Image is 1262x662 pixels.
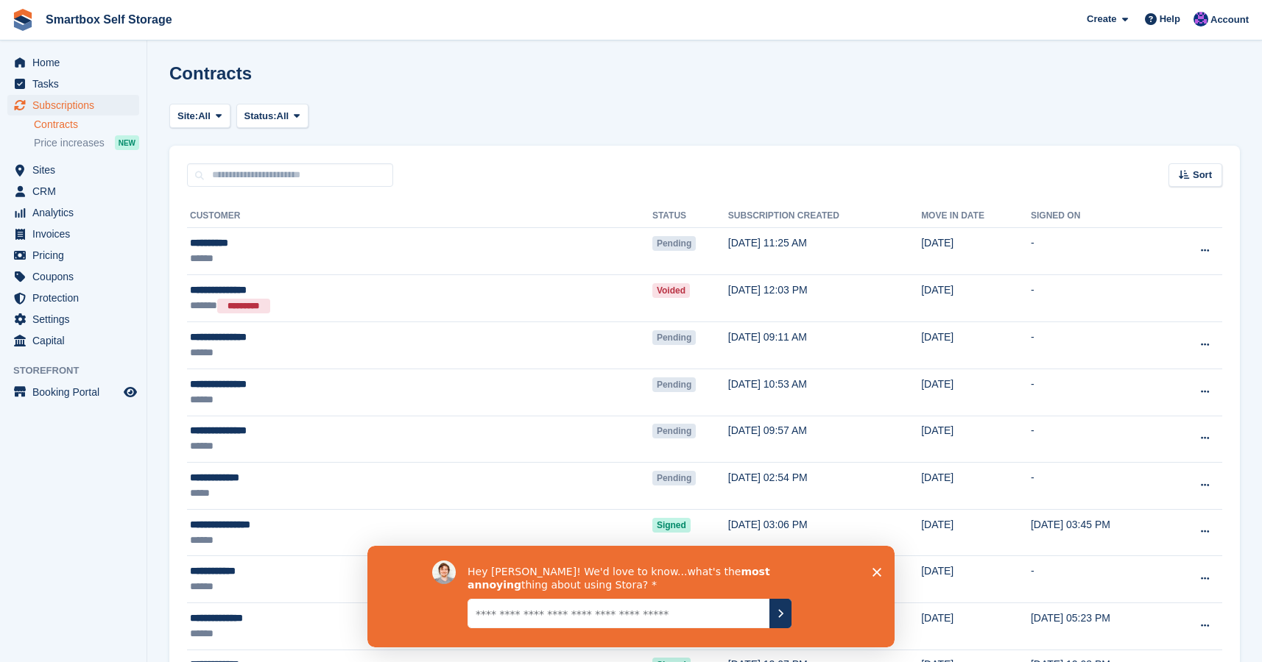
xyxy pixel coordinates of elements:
span: Protection [32,288,121,308]
td: [DATE] 05:23 PM [1031,602,1168,649]
td: [DATE] 09:11 AM [728,322,921,369]
th: Customer [187,204,652,228]
a: menu [7,245,139,266]
a: menu [7,309,139,330]
span: Pending [652,236,696,251]
div: NEW [115,135,139,150]
td: [DATE] [921,463,1031,510]
img: stora-icon-8386f47178a22dfd0bd8f6a31ec36ba5ce8667c1dd55bd0f319d3a0aa187defe.svg [12,9,34,31]
a: Contracts [34,118,139,132]
td: - [1031,228,1168,275]
a: menu [7,52,139,73]
a: menu [7,181,139,202]
td: - [1031,463,1168,510]
th: Status [652,204,728,228]
span: Pending [652,377,696,392]
iframe: Survey by David from Stora [367,546,895,647]
button: Status: All [236,104,309,128]
button: Site: All [169,104,230,128]
h1: Contracts [169,63,252,83]
span: Create [1087,12,1116,26]
span: All [198,109,211,124]
a: menu [7,95,139,115]
a: Price increases NEW [34,135,139,151]
span: Voided [652,283,690,298]
td: [DATE] [921,322,1031,369]
td: [DATE] 09:57 AM [728,416,921,463]
span: Signed [652,518,691,533]
span: Pending [652,424,696,438]
th: Subscription created [728,204,921,228]
a: menu [7,160,139,180]
td: [DATE] 12:03 PM [728,274,921,322]
a: Preview store [121,383,139,401]
span: Analytics [32,202,121,223]
span: Price increases [34,136,105,150]
span: Pending [652,471,696,485]
td: - [1031,416,1168,463]
td: [DATE] [921,602,1031,649]
a: menu [7,224,139,244]
span: All [277,109,289,124]
span: Capital [32,330,121,351]
td: [DATE] [921,416,1031,463]
span: Site: [177,109,198,124]
td: - [1031,556,1168,603]
span: CRM [32,181,121,202]
span: Subscriptions [32,95,121,115]
a: menu [7,202,139,223]
td: [DATE] [921,228,1031,275]
td: [DATE] [921,369,1031,416]
td: [DATE] [921,556,1031,603]
td: - [1031,369,1168,416]
span: Invoices [32,224,121,244]
td: - [1031,274,1168,322]
span: Sort [1193,168,1212,182]
a: Smartbox Self Storage [40,7,178,32]
span: Pricing [32,245,121,266]
a: menu [7,288,139,308]
a: menu [7,382,139,402]
td: [DATE] 10:53 AM [728,369,921,416]
td: [DATE] [921,509,1031,556]
a: menu [7,266,139,287]
span: Settings [32,309,121,330]
td: [DATE] 03:06 PM [728,509,921,556]
td: [DATE] [921,274,1031,322]
img: Mattias Ekendahl [1194,12,1208,26]
a: menu [7,74,139,94]
span: Coupons [32,266,121,287]
span: Storefront [13,363,147,378]
span: Tasks [32,74,121,94]
th: Signed on [1031,204,1168,228]
td: - [1031,322,1168,369]
span: Booking Portal [32,382,121,402]
a: menu [7,330,139,351]
span: Sites [32,160,121,180]
td: [DATE] 11:25 AM [728,228,921,275]
span: Help [1160,12,1180,26]
th: Move in date [921,204,1031,228]
span: Account [1210,13,1249,27]
td: [DATE] 02:54 PM [728,463,921,510]
span: Status: [244,109,277,124]
span: Pending [652,330,696,345]
td: [DATE] 03:45 PM [1031,509,1168,556]
span: Home [32,52,121,73]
